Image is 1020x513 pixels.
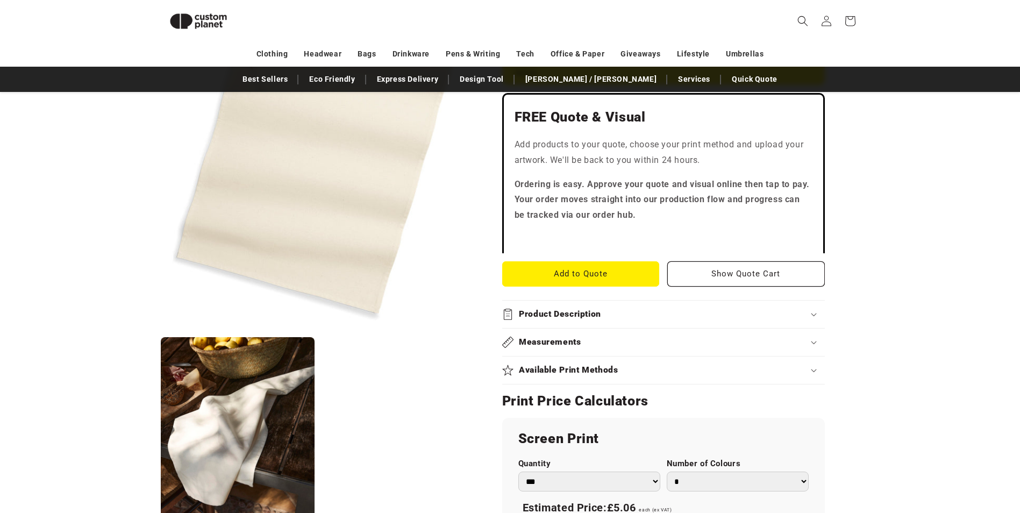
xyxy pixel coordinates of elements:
[393,45,430,63] a: Drinkware
[639,507,672,512] span: each (ex VAT)
[358,45,376,63] a: Bags
[304,70,360,89] a: Eco Friendly
[446,45,500,63] a: Pens & Writing
[519,309,601,320] h2: Product Description
[519,365,618,376] h2: Available Print Methods
[791,9,815,33] summary: Search
[620,45,660,63] a: Giveaways
[372,70,444,89] a: Express Delivery
[502,357,825,384] summary: Available Print Methods
[677,45,710,63] a: Lifestyle
[502,301,825,328] summary: Product Description
[673,70,716,89] a: Services
[515,137,812,168] p: Add products to your quote, choose your print method and upload your artwork. We'll be back to yo...
[237,70,293,89] a: Best Sellers
[519,337,581,348] h2: Measurements
[502,329,825,356] summary: Measurements
[518,430,809,447] h2: Screen Print
[726,45,764,63] a: Umbrellas
[502,261,660,287] button: Add to Quote
[840,397,1020,513] iframe: Chat Widget
[551,45,604,63] a: Office & Paper
[515,179,810,220] strong: Ordering is easy. Approve your quote and visual online then tap to pay. Your order moves straight...
[304,45,341,63] a: Headwear
[520,70,662,89] a: [PERSON_NAME] / [PERSON_NAME]
[515,232,812,243] iframe: Customer reviews powered by Trustpilot
[502,393,825,410] h2: Print Price Calculators
[518,459,660,469] label: Quantity
[516,45,534,63] a: Tech
[454,70,509,89] a: Design Tool
[256,45,288,63] a: Clothing
[667,459,809,469] label: Number of Colours
[667,261,825,287] button: Show Quote Cart
[515,109,812,126] h2: FREE Quote & Visual
[161,4,236,38] img: Custom Planet
[726,70,783,89] a: Quick Quote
